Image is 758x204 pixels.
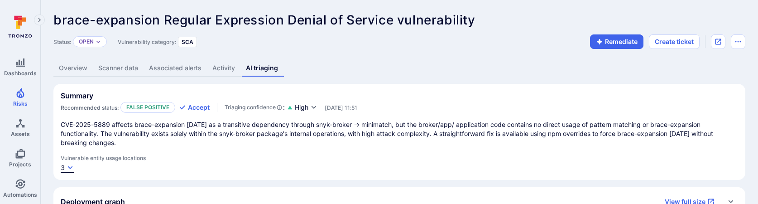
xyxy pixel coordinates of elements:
span: Assets [11,131,30,137]
span: Dashboards [4,70,37,77]
span: Recommended status: [61,104,119,111]
span: Automations [3,191,37,198]
span: brace-expansion Regular Expression Denial of Service vulnerability [53,12,475,28]
div: : [225,103,285,112]
div: SCA [178,37,197,47]
a: Scanner data [93,60,144,77]
p: CVE-2025-5889 affects brace-expansion [DATE] as a transitive dependency through snyk-broker → min... [61,120,738,147]
h2: Summary [61,91,93,100]
button: 3 [61,163,74,173]
button: Remediate [590,34,643,49]
button: Accept [179,103,210,112]
span: High [295,103,308,112]
svg: AI Triaging Agent self-evaluates the confidence behind recommended status based on the depth and ... [277,103,282,112]
i: Expand navigation menu [36,16,43,24]
button: Create ticket [649,34,700,49]
button: Expand navigation menu [34,15,45,25]
p: False positive [120,102,175,113]
a: Associated alerts [144,60,207,77]
div: 3 [61,163,65,172]
button: Expand dropdown [96,39,101,44]
span: Status: [53,39,71,45]
span: Vulnerability category: [118,39,176,45]
button: Open [79,38,94,45]
a: AI triaging [240,60,283,77]
span: Projects [9,161,31,168]
button: High [295,103,317,112]
button: Options menu [731,34,745,49]
a: Overview [53,60,93,77]
span: Only visible to Tromzo users [325,104,357,111]
div: Open original issue [711,34,725,49]
span: Triaging confidence [225,103,276,112]
a: Activity [207,60,240,77]
span: Vulnerable entity usage locations [61,155,738,161]
span: Risks [13,100,28,107]
div: Vulnerability tabs [53,60,745,77]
